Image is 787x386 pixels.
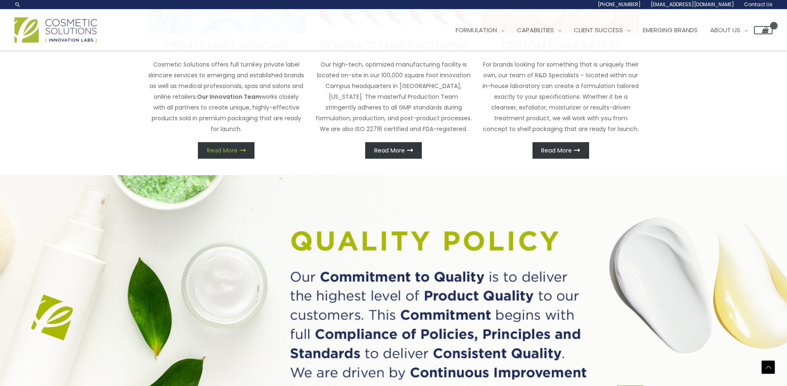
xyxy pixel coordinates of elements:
span: Emerging Brands [643,26,698,34]
strong: Our Innovation Team [197,93,261,101]
span: Read More [541,148,572,153]
span: Client Success [574,26,623,34]
a: Emerging Brands [637,18,704,43]
h3: PRIVATE LABEL SKINCARE [148,39,305,53]
span: About Us [710,26,740,34]
a: Read More [365,142,422,159]
span: Contact Us [744,1,773,8]
span: [PHONE_NUMBER] [598,1,641,8]
a: Search icon link [14,1,21,8]
a: Read More [198,142,254,159]
a: Capabilities [511,18,568,43]
a: View Shopping Cart, empty [754,26,773,34]
a: Read More [533,142,589,159]
img: Cosmetic Solutions Logo [14,17,97,43]
a: About Us [704,18,754,43]
p: For brands looking for something that is uniquely their own, our team of R&D Specialists – locate... [482,59,640,134]
a: Formulation [449,18,511,43]
span: [EMAIL_ADDRESS][DOMAIN_NAME] [651,1,734,8]
h3: CUSTOM FORMULATION [482,39,640,53]
p: Cosmetic Solutions offers full turnkey private label skincare services to emerging and establishe... [148,59,305,134]
span: Capabilities [517,26,554,34]
p: Our high-tech, optimized manufacturing facility is located on-site in our 100,000 square foot Inn... [315,59,472,134]
span: Read More [207,148,238,153]
span: Formulation [456,26,497,34]
nav: Site Navigation [443,18,773,43]
span: Read More [374,148,405,153]
h3: CONTRACT MANUFACTURING [315,39,472,53]
a: Client Success [568,18,637,43]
